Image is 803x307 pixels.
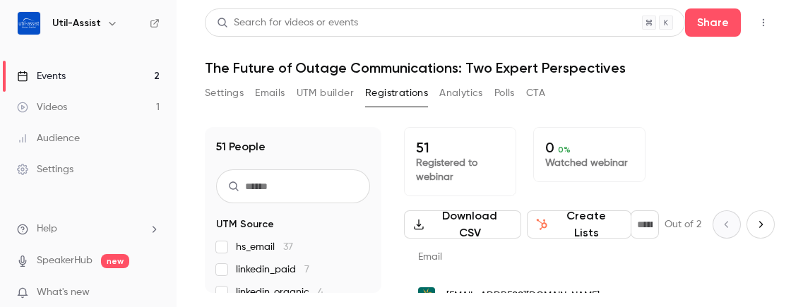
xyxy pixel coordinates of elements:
[297,82,354,104] button: UTM builder
[558,145,571,155] span: 0 %
[216,217,274,231] span: UTM Source
[283,242,293,252] span: 37
[439,82,483,104] button: Analytics
[418,287,435,304] img: torontohydro.com
[17,100,67,114] div: Videos
[545,156,634,170] p: Watched webinar
[236,285,323,299] span: linkedin_organic
[18,12,40,35] img: Util-Assist
[205,59,775,76] h1: The Future of Outage Communications: Two Expert Perspectives
[304,265,309,275] span: 7
[404,210,521,239] button: Download CSV
[17,69,66,83] div: Events
[17,131,80,145] div: Audience
[37,222,57,236] span: Help
[446,289,600,303] span: [EMAIL_ADDRESS][DOMAIN_NAME]
[255,82,285,104] button: Emails
[545,139,634,156] p: 0
[17,162,73,176] div: Settings
[101,254,129,268] span: new
[665,217,701,231] p: Out of 2
[236,240,293,254] span: hs_email
[52,16,101,30] h6: Util-Assist
[527,210,631,239] button: Create Lists
[236,263,309,277] span: linkedin_paid
[217,16,358,30] div: Search for videos or events
[17,222,160,236] li: help-dropdown-opener
[416,156,504,184] p: Registered to webinar
[216,138,266,155] h1: 51 People
[418,252,442,262] span: Email
[37,253,93,268] a: SpeakerHub
[143,287,160,299] iframe: Noticeable Trigger
[494,82,515,104] button: Polls
[365,82,428,104] button: Registrations
[747,210,775,239] button: Next page
[205,82,244,104] button: Settings
[318,287,323,297] span: 4
[526,82,545,104] button: CTA
[685,8,741,37] button: Share
[37,285,90,300] span: What's new
[416,139,504,156] p: 51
